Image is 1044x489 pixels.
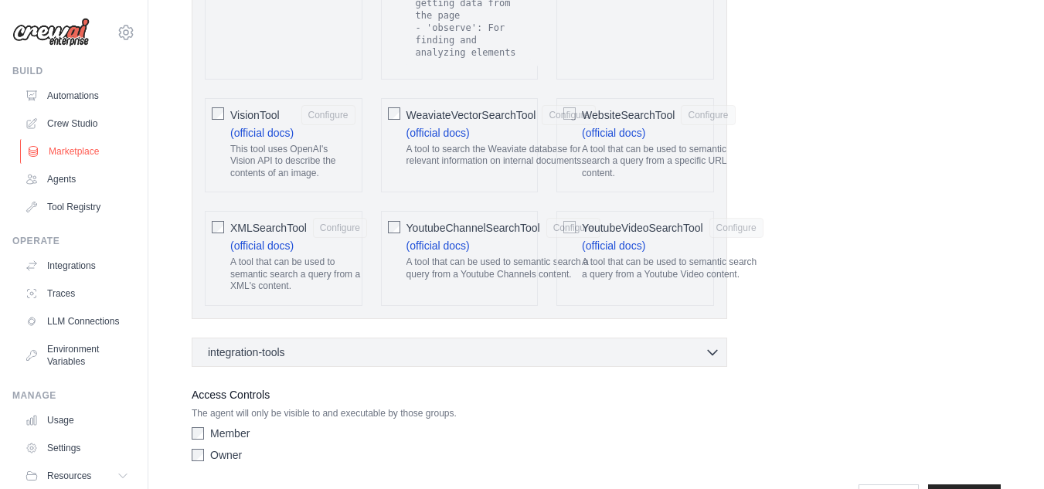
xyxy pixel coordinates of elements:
[406,220,540,236] span: YoutubeChannelSearchTool
[582,127,645,139] a: (official docs)
[210,447,242,463] label: Owner
[192,407,727,419] p: The agent will only be visible to and executable by those groups.
[582,220,702,236] span: YoutubeVideoSearchTool
[12,235,135,247] div: Operate
[582,144,735,180] p: A tool that can be used to semantic search a query from a specific URL content.
[19,436,135,460] a: Settings
[20,139,137,164] a: Marketplace
[19,167,135,192] a: Agents
[406,144,597,168] p: A tool to search the Weaviate database for relevant information on internal documents.
[230,256,367,293] p: A tool that can be used to semantic search a query from a XML's content.
[406,107,536,123] span: WeaviateVectorSearchTool
[406,127,470,139] a: (official docs)
[230,220,307,236] span: XMLSearchTool
[301,105,355,125] button: VisionTool (official docs) This tool uses OpenAI's Vision API to describe the contents of an image.
[199,345,720,360] button: integration-tools
[582,239,645,252] a: (official docs)
[19,111,135,136] a: Crew Studio
[406,256,600,280] p: A tool that can be used to semantic search a query from a Youtube Channels content.
[12,389,135,402] div: Manage
[12,65,135,77] div: Build
[542,105,596,125] button: WeaviateVectorSearchTool (official docs) A tool to search the Weaviate database for relevant info...
[47,470,91,482] span: Resources
[19,408,135,433] a: Usage
[19,464,135,488] button: Resources
[582,256,763,280] p: A tool that can be used to semantic search a query from a Youtube Video content.
[582,107,675,123] span: WebsiteSearchTool
[19,195,135,219] a: Tool Registry
[12,18,90,47] img: Logo
[709,218,763,238] button: YoutubeVideoSearchTool (official docs) A tool that can be used to semantic search a query from a ...
[19,83,135,108] a: Automations
[406,239,470,252] a: (official docs)
[230,127,294,139] a: (official docs)
[546,218,600,238] button: YoutubeChannelSearchTool (official docs) A tool that can be used to semantic search a query from ...
[230,144,355,180] p: This tool uses OpenAI's Vision API to describe the contents of an image.
[192,385,727,404] label: Access Controls
[210,426,250,441] label: Member
[19,253,135,278] a: Integrations
[19,309,135,334] a: LLM Connections
[19,281,135,306] a: Traces
[681,105,735,125] button: WebsiteSearchTool (official docs) A tool that can be used to semantic search a query from a speci...
[208,345,285,360] span: integration-tools
[230,107,280,123] span: VisionTool
[19,337,135,374] a: Environment Variables
[313,218,367,238] button: XMLSearchTool (official docs) A tool that can be used to semantic search a query from a XML's con...
[230,239,294,252] a: (official docs)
